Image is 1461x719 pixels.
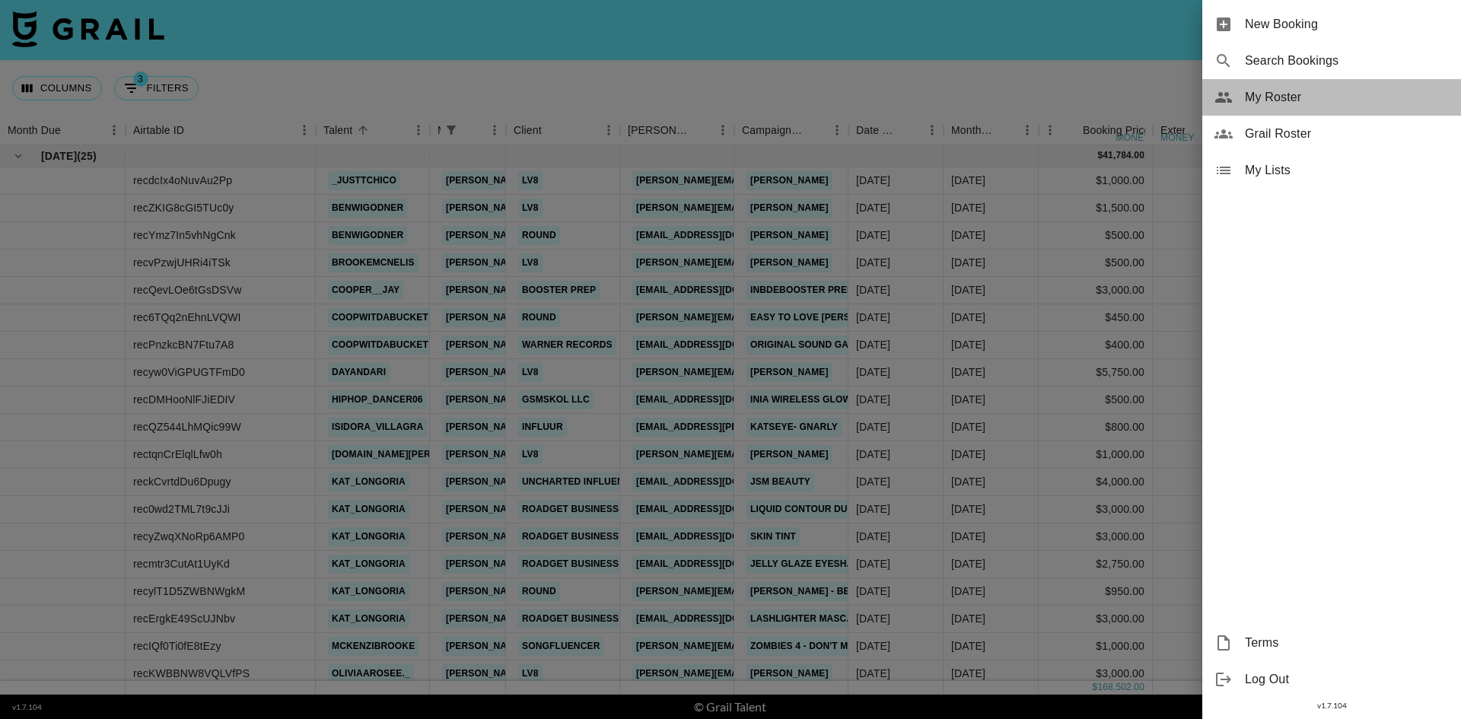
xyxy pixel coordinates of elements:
span: Terms [1245,634,1449,652]
div: New Booking [1202,6,1461,43]
div: My Roster [1202,79,1461,116]
span: Grail Roster [1245,125,1449,143]
div: My Lists [1202,152,1461,189]
span: Log Out [1245,670,1449,689]
div: v 1.7.104 [1202,698,1461,714]
span: My Lists [1245,161,1449,180]
div: Search Bookings [1202,43,1461,79]
span: New Booking [1245,15,1449,33]
div: Grail Roster [1202,116,1461,152]
span: Search Bookings [1245,52,1449,70]
span: My Roster [1245,88,1449,107]
div: Log Out [1202,661,1461,698]
div: Terms [1202,625,1461,661]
